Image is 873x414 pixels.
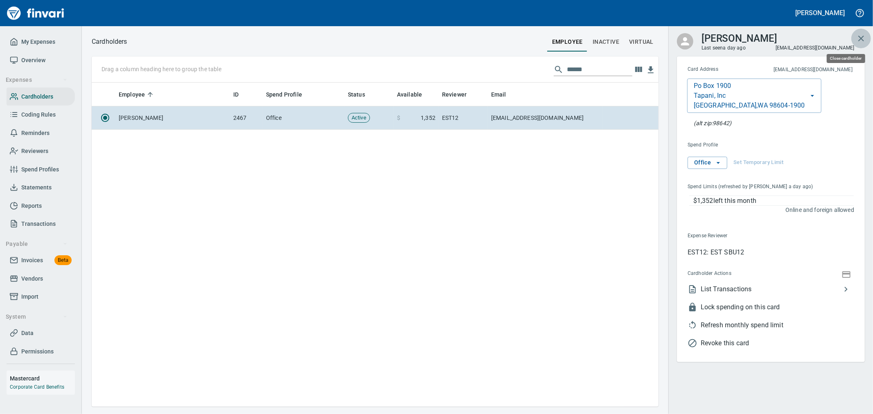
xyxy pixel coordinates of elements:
a: Corporate Card Benefits [10,384,64,390]
p: Cardholders [92,37,127,47]
button: System [2,309,71,324]
span: Vendors [21,274,43,284]
span: Statements [21,182,52,193]
span: Spend Profile [266,90,313,99]
span: Cardholders [21,92,53,102]
span: Office [694,157,721,168]
span: Overview [21,55,45,65]
a: Spend Profiles [7,160,75,179]
span: Inactive [593,37,619,47]
span: ID [233,90,239,99]
span: ID [233,90,249,99]
span: Expenses [6,75,68,85]
p: Po Box 1900 [694,81,731,91]
span: Lock spending on this card [701,302,854,312]
td: 2467 [230,106,263,130]
span: Email [491,90,517,99]
span: System [6,312,68,322]
span: My Expenses [21,37,55,47]
a: My Expenses [7,33,75,51]
span: virtual [629,37,654,47]
span: Status [348,90,376,99]
a: Transactions [7,215,75,233]
span: Spend Profile [688,141,785,149]
p: At the pump (or any AVS check), this zip will also be accepted [694,119,731,127]
span: Refresh monthly spend limit [701,320,854,330]
button: Download table [645,64,657,76]
a: Statements [7,178,75,197]
span: Spend Profile [266,90,302,99]
span: Reviewers [21,146,48,156]
a: Coding Rules [7,106,75,124]
span: $ [397,114,400,122]
h5: [PERSON_NAME] [796,9,845,17]
a: Permissions [7,342,75,361]
span: List Transactions [701,284,841,294]
span: Revoke this card [701,338,854,348]
td: [EMAIL_ADDRESS][DOMAIN_NAME] [488,106,602,130]
span: 1,352 [421,114,435,122]
span: Employee [119,90,156,99]
a: Data [7,324,75,342]
td: Office [263,106,345,130]
span: Reports [21,201,42,211]
span: Card Address [688,65,746,74]
button: Expenses [2,72,71,88]
span: Spend Limits (refreshed by [PERSON_NAME] a day ago) [688,183,833,191]
span: Reviewer [442,90,467,99]
td: EST12 [439,106,488,130]
span: Invoices [21,255,43,265]
button: Po Box 1900Tapani, Inc[GEOGRAPHIC_DATA],WA 98604-1900 [687,79,821,113]
h3: [PERSON_NAME] [702,31,777,44]
span: Available [397,90,422,99]
a: Vendors [7,270,75,288]
span: Import [21,292,38,302]
p: EST12: EST SBU12 [688,248,854,257]
span: Coding Rules [21,110,56,120]
a: Cardholders [7,88,75,106]
p: Tapani, Inc [694,91,726,101]
span: [EMAIL_ADDRESS][DOMAIN_NAME] [775,44,855,52]
button: Show Card Number [840,268,853,279]
a: Reviewers [7,142,75,160]
span: Email [491,90,506,99]
span: Employee [119,90,145,99]
span: Active [348,114,370,122]
button: Choose columns to display [632,63,645,76]
a: Import [7,288,75,306]
a: InvoicesBeta [7,251,75,270]
button: [PERSON_NAME] [794,7,847,19]
td: [PERSON_NAME] [115,106,230,130]
time: a day ago [723,45,746,51]
span: Beta [54,256,72,265]
span: Last seen [702,44,746,52]
nav: breadcrumb [92,37,127,47]
span: Available [397,90,433,99]
span: employee [552,37,583,47]
span: Spend Profiles [21,164,59,175]
p: [GEOGRAPHIC_DATA] , WA 98604-1900 [694,101,805,110]
a: Reminders [7,124,75,142]
li: This will allow the the cardholder to use their full spend limit again [681,316,854,334]
button: Office [688,157,727,169]
p: Online and foreign allowed [681,206,854,214]
button: Payable [2,236,71,252]
span: Data [21,328,34,338]
button: Set Temporary Limit [731,157,785,169]
a: Reports [7,197,75,215]
span: Permissions [21,346,54,357]
span: This is the email address for cardholder receipts [746,66,853,74]
span: Reviewer [442,90,477,99]
span: Transactions [21,219,56,229]
span: Expense Reviewer [688,232,790,240]
span: Reminders [21,128,50,138]
span: Set Temporary Limit [733,158,783,167]
p: Drag a column heading here to group the table [102,65,221,73]
span: Cardholder Actions [688,270,786,278]
span: Payable [6,239,68,249]
a: Overview [7,51,75,70]
h6: Mastercard [10,374,75,383]
img: Finvari [5,3,66,23]
p: $1,352 left this month [693,196,854,206]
